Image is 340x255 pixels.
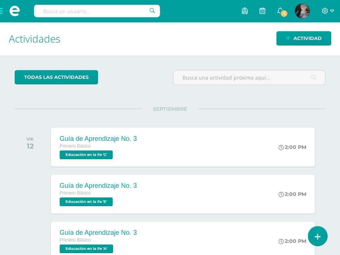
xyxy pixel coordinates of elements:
span: Actividad [294,32,322,45]
input: Busca un usuario... [34,5,160,17]
img: b5ba50f65ad5dabcfd4408fb91298ba6.png [295,4,310,18]
span: Educación en la Fe 'A' [60,244,113,253]
a: todas las Actividades [15,70,98,84]
h1: Actividades [9,22,331,55]
span: SEPTIEMBRE [141,106,199,112]
div: Guía de Aprendizaje No. 3 [60,229,137,237]
span: Primero Básico [60,237,91,243]
span: Educación en la Fe 'C' [60,150,113,159]
div: 2:00 PM [279,238,306,244]
input: Busca una actividad próxima aquí... [173,70,325,85]
div: Guía de Aprendizaje No. 3 [60,182,137,190]
span: Primero Básico [60,190,91,196]
div: 12 [26,142,34,150]
div: VIE [26,136,34,142]
span: Educación en la Fe 'E' [60,197,113,206]
span: 1 [280,10,288,18]
div: Guía de Aprendizaje No. 3 [60,135,137,143]
a: Actividad [276,31,331,45]
div: 2:00 PM [279,144,306,150]
div: 2:00 PM [279,191,306,197]
span: Primero Básico [60,143,91,149]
